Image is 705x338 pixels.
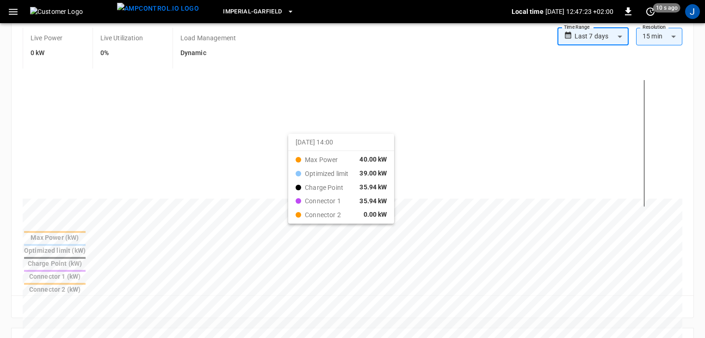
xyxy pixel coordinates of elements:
h6: Dynamic [180,48,236,58]
h6: 0 kW [31,48,63,58]
p: Live Power [31,33,63,43]
img: ampcontrol.io logo [117,3,199,14]
label: Resolution [643,24,666,31]
div: 15 min [636,28,682,45]
label: Time Range [564,24,590,31]
h6: 0% [100,48,143,58]
div: profile-icon [685,4,700,19]
span: 10 s ago [653,3,680,13]
button: Imperial-Garfield [219,3,297,21]
p: Local time [512,7,544,16]
p: [DATE] 12:47:23 +02:00 [545,7,613,16]
img: Customer Logo [30,7,113,16]
button: set refresh interval [643,4,658,19]
p: Load Management [180,33,236,43]
p: Live Utilization [100,33,143,43]
span: Imperial-Garfield [223,6,282,17]
div: Last 7 days [575,28,629,45]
